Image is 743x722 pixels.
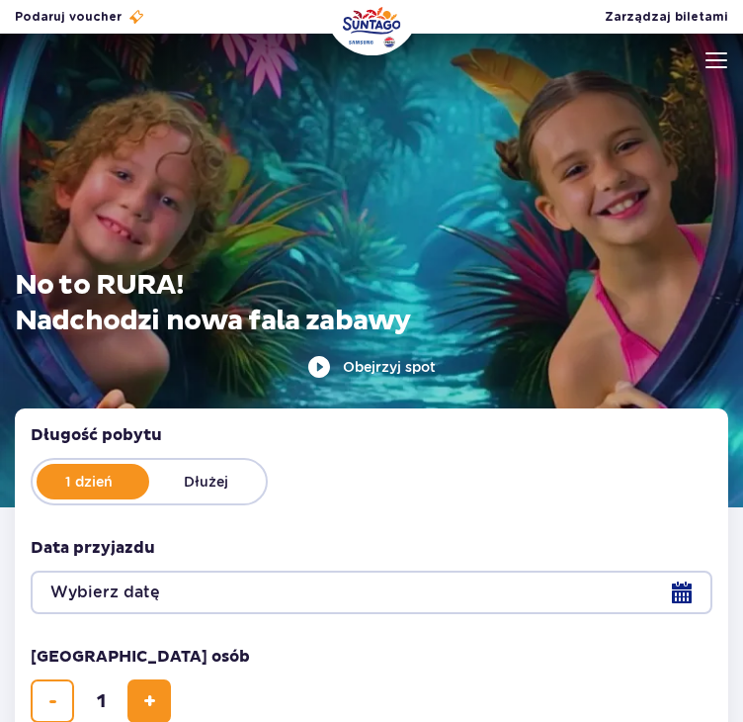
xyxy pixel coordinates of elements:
[31,424,162,446] span: Długość pobytu
[31,537,155,559] span: Data przyjazdu
[605,8,728,26] a: Zarządzaj biletami
[33,467,145,496] label: 1 dzień
[15,8,145,26] a: Podaruj voucher
[705,52,727,68] img: Open menu
[149,467,262,496] label: Dłużej
[31,571,712,614] button: Wybierz datę
[31,646,250,668] span: [GEOGRAPHIC_DATA] osób
[307,355,436,379] button: Obejrzyj spot
[15,8,122,26] span: Podaruj voucher
[15,268,728,339] h1: No to RURA! Nadchodzi nowa fala zabawy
